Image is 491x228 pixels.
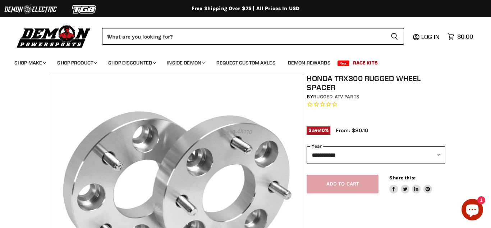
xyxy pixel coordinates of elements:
[348,55,383,70] a: Race Kits
[459,199,485,222] inbox-online-store-chat: Shopify online store chat
[4,3,58,16] img: Demon Electric Logo 2
[283,55,336,70] a: Demon Rewards
[103,55,160,70] a: Shop Discounted
[389,175,415,180] span: Share this:
[320,128,325,133] span: 10
[418,33,444,40] a: Log in
[9,53,471,70] ul: Main menu
[102,28,385,45] input: When autocomplete results are available use up and down arrows to review and enter to select
[162,55,210,70] a: Inside Demon
[307,126,330,134] span: Save %
[307,93,445,101] div: by
[313,94,359,100] a: Rugged ATV Parts
[389,175,432,194] aside: Share this:
[211,55,281,70] a: Request Custom Axles
[385,28,404,45] button: Search
[9,55,50,70] a: Shop Make
[444,31,477,42] a: $0.00
[102,28,404,45] form: Product
[307,146,445,164] select: year
[14,23,93,49] img: Demon Powersports
[421,33,440,40] span: Log in
[336,127,368,134] span: From: $80.10
[457,33,473,40] span: $0.00
[58,3,111,16] img: TGB Logo 2
[307,74,445,92] h1: Honda TRX300 Rugged Wheel Spacer
[52,55,101,70] a: Shop Product
[338,61,350,66] span: New!
[307,101,445,108] span: Rated 0.0 out of 5 stars 0 reviews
